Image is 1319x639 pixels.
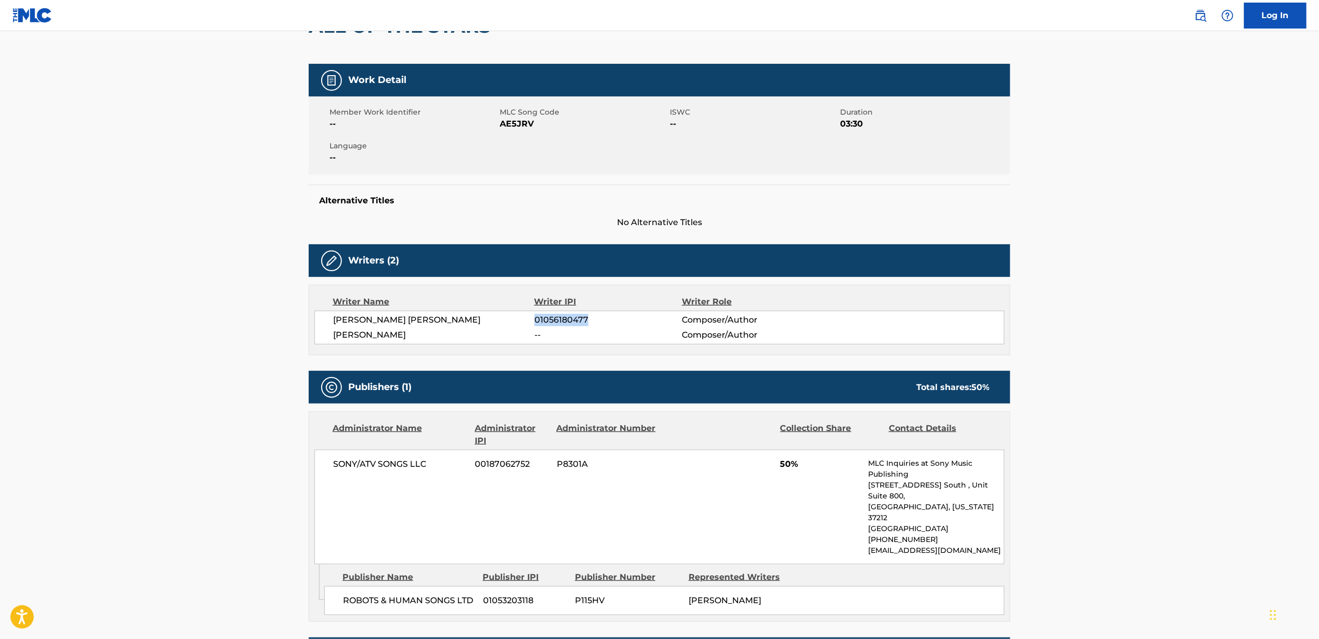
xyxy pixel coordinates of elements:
[689,571,794,584] div: Represented Writers
[319,196,1000,206] h5: Alternative Titles
[682,314,816,326] span: Composer/Author
[333,296,534,308] div: Writer Name
[869,534,1004,545] p: [PHONE_NUMBER]
[1267,589,1319,639] iframe: Chat Widget
[557,458,657,470] span: P8301A
[556,422,657,447] div: Administrator Number
[329,151,497,164] span: --
[333,422,467,447] div: Administrator Name
[1221,9,1234,22] img: help
[329,107,497,118] span: Member Work Identifier
[869,523,1004,534] p: [GEOGRAPHIC_DATA]
[343,594,475,607] span: ROBOTS & HUMAN SONGS LTD
[689,595,761,605] span: [PERSON_NAME]
[333,329,534,341] span: [PERSON_NAME]
[534,329,682,341] span: --
[575,571,681,584] div: Publisher Number
[682,296,816,308] div: Writer Role
[1244,3,1307,29] a: Log In
[475,422,548,447] div: Administrator IPI
[869,545,1004,556] p: [EMAIL_ADDRESS][DOMAIN_NAME]
[869,480,1004,502] p: [STREET_ADDRESS] South , Unit Suite 800,
[342,571,475,584] div: Publisher Name
[348,255,399,267] h5: Writers (2)
[534,314,682,326] span: 01056180477
[534,296,682,308] div: Writer IPI
[780,422,881,447] div: Collection Share
[325,74,338,87] img: Work Detail
[325,381,338,394] img: Publishers
[575,594,681,607] span: P115HV
[329,141,497,151] span: Language
[329,118,497,130] span: --
[483,594,567,607] span: 01053203118
[1270,600,1276,631] div: Drag
[840,107,1008,118] span: Duration
[1217,5,1238,26] div: Help
[971,382,990,392] span: 50 %
[869,502,1004,523] p: [GEOGRAPHIC_DATA], [US_STATE] 37212
[333,314,534,326] span: [PERSON_NAME] [PERSON_NAME]
[500,107,667,118] span: MLC Song Code
[348,74,406,86] h5: Work Detail
[333,458,468,470] span: SONY/ATV SONGS LLC
[682,329,816,341] span: Composer/Author
[670,107,837,118] span: ISWC
[500,118,667,130] span: AE5JRV
[1190,5,1211,26] a: Public Search
[889,422,990,447] div: Contact Details
[475,458,549,470] span: 00187062752
[670,118,837,130] span: --
[309,216,1010,229] span: No Alternative Titles
[348,381,411,393] h5: Publishers (1)
[869,458,1004,480] p: MLC Inquiries at Sony Music Publishing
[483,571,567,584] div: Publisher IPI
[325,255,338,267] img: Writers
[12,8,52,23] img: MLC Logo
[1194,9,1207,22] img: search
[780,458,861,470] span: 50%
[840,118,1008,130] span: 03:30
[916,381,990,394] div: Total shares:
